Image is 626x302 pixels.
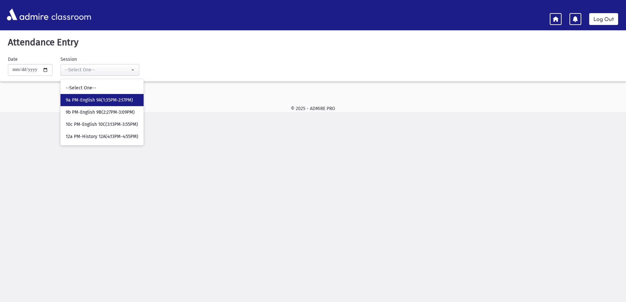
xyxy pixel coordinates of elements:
span: --Select One-- [66,85,96,91]
span: 12a PM-History 12A(4:13PM-4:55PM) [66,133,138,140]
h5: Attendance Entry [5,37,621,48]
div: --Select One-- [65,66,130,73]
a: Log Out [589,13,618,25]
span: 9b PM-English 9B(2:27PM-3:09PM) [66,109,135,116]
label: Session [60,56,77,63]
span: 9a PM-English 9A(1:35PM-2:17PM) [66,97,133,104]
span: classroom [50,6,91,23]
span: 10c PM-English 10C(3:13PM-3:55PM) [66,121,138,128]
div: © 2025 - ADMIRE PRO [11,105,615,112]
label: Date [8,56,18,63]
button: --Select One-- [60,64,139,76]
img: AdmirePro [5,7,50,22]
